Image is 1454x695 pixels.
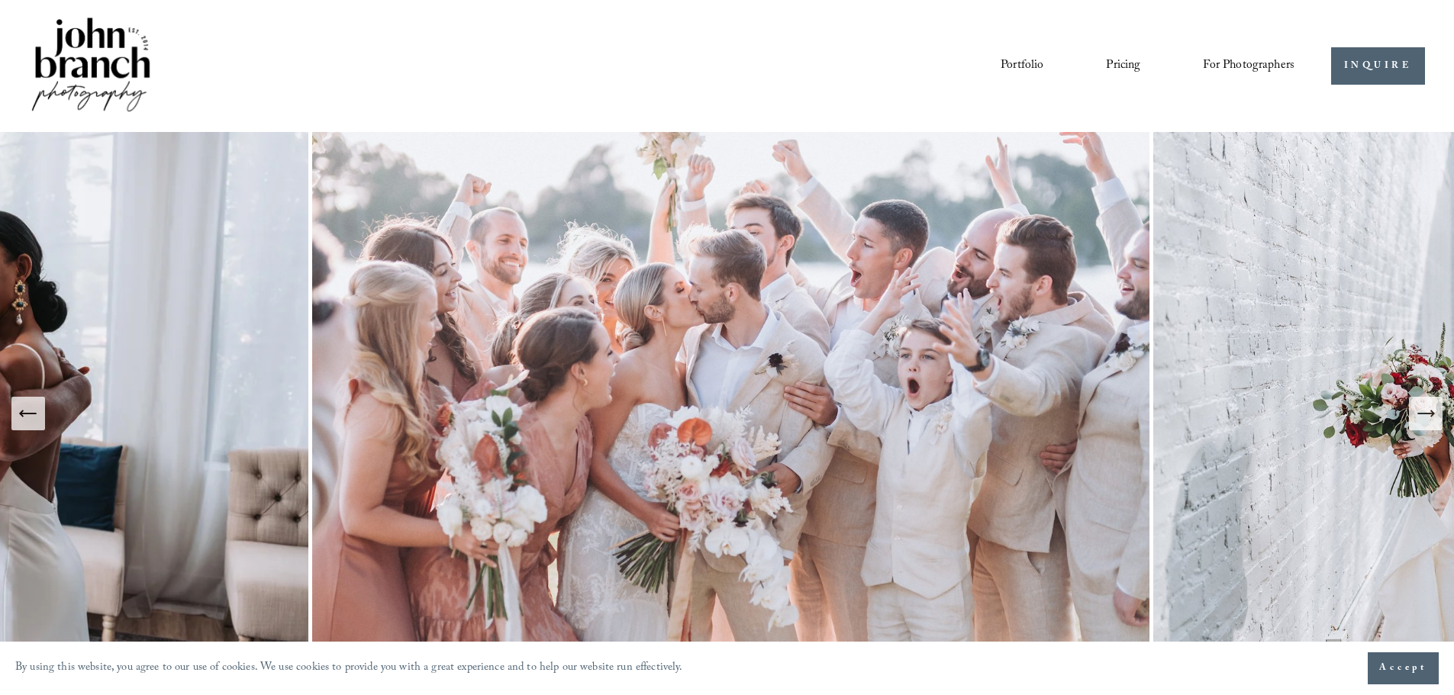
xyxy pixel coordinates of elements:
button: Next Slide [1409,397,1443,430]
span: Accept [1379,661,1427,676]
img: A wedding party celebrating outdoors, featuring a bride and groom kissing amidst cheering bridesm... [308,132,1153,695]
a: folder dropdown [1203,53,1294,79]
p: By using this website, you agree to our use of cookies. We use cookies to provide you with a grea... [15,658,683,680]
img: John Branch IV Photography [29,14,153,117]
button: Accept [1368,652,1439,684]
button: Previous Slide [11,397,45,430]
a: Pricing [1106,53,1140,79]
a: INQUIRE [1331,47,1425,85]
a: Portfolio [1001,53,1043,79]
span: For Photographers [1203,54,1294,78]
